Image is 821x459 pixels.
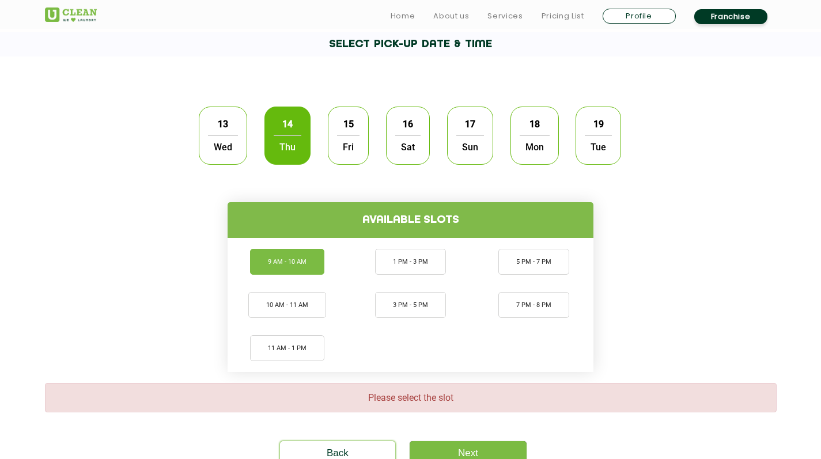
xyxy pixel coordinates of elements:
[45,7,97,22] img: UClean Laundry and Dry Cleaning
[542,9,584,23] a: Pricing List
[395,135,421,158] span: Sat
[212,113,234,135] span: 13
[208,135,238,158] span: Wed
[524,113,546,135] span: 18
[498,292,569,318] li: 7 PM - 8 PM
[375,249,446,275] li: 1 PM - 3 PM
[82,32,739,56] h1: SELECT PICK-UP DATE & TIME
[277,113,298,135] span: 14
[250,249,324,275] li: 9 AM - 10 AM
[250,335,324,361] li: 11 AM - 1 PM
[337,135,360,158] span: Fri
[228,202,593,238] h4: Available slots
[368,392,453,403] span: Please select the slot
[603,9,676,24] a: Profile
[248,292,326,318] li: 10 AM - 11 AM
[433,9,469,23] a: About us
[520,135,550,158] span: Mon
[585,135,612,158] span: Tue
[694,9,767,24] a: Franchise
[498,249,569,275] li: 5 PM - 7 PM
[456,135,484,158] span: Sun
[588,113,610,135] span: 19
[274,135,301,158] span: Thu
[391,9,415,23] a: Home
[459,113,481,135] span: 17
[375,292,446,318] li: 3 PM - 5 PM
[487,9,523,23] a: Services
[397,113,419,135] span: 16
[338,113,360,135] span: 15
